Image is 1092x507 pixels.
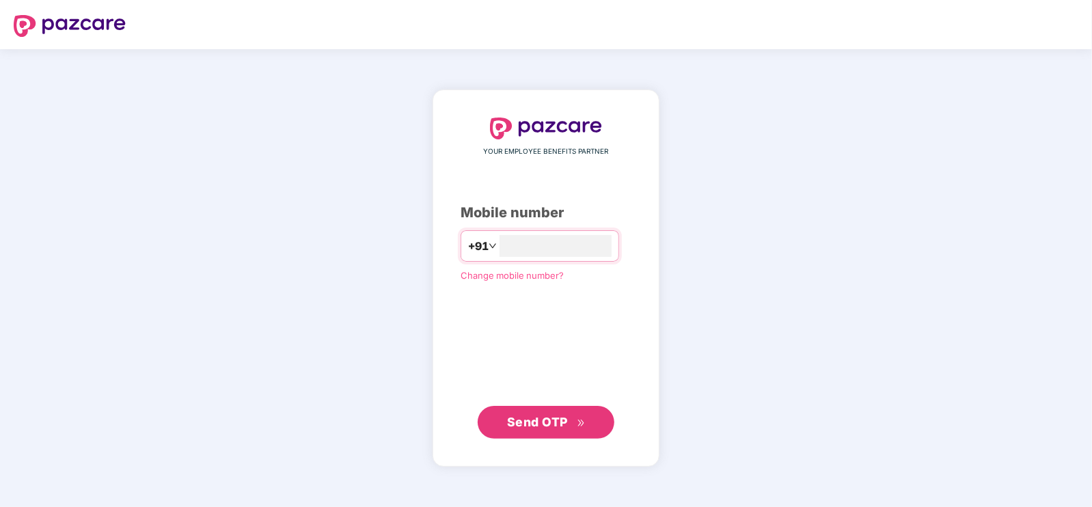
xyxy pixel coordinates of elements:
[14,15,126,37] img: logo
[490,118,602,139] img: logo
[468,238,489,255] span: +91
[478,406,614,439] button: Send OTPdouble-right
[507,415,568,429] span: Send OTP
[484,146,609,157] span: YOUR EMPLOYEE BENEFITS PARTNER
[489,242,497,250] span: down
[461,202,631,223] div: Mobile number
[461,270,564,281] a: Change mobile number?
[577,419,586,428] span: double-right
